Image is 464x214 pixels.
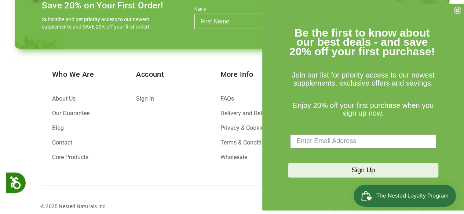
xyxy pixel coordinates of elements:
[52,124,64,131] a: Blog
[52,154,88,161] a: Core Products
[194,7,274,14] label: Name
[262,4,464,210] div: FLYOUT Form
[52,110,89,117] a: Our Guarantee
[40,202,107,211] div: © 2025 Nested Naturals Inc.
[293,101,434,117] span: Enjoy 20% off your first purchase when you sign up now.
[454,7,461,14] button: Close dialog
[52,95,76,102] a: About Us
[42,0,163,11] h4: Save 20% on Your First Order!
[220,110,273,117] a: Delivery and Returns
[52,139,72,146] a: Contact
[354,185,457,207] iframe: Button to open loyalty program pop-up
[136,95,154,102] a: Sign In
[288,163,438,177] button: Sign Up
[292,71,434,87] span: Join our list for priority access to our newest supplements, exclusive offers and savings.
[289,27,435,57] span: Be the first to know about our best deals - and save 20% off your first purchase!
[42,16,152,30] p: Subscribe and get priority access to our newest supplements and SAVE 20% off your first order!
[220,139,271,146] a: Terms & Conditions
[136,69,220,79] h5: Account
[220,154,247,161] a: Wholesale
[52,69,136,79] h5: Who We Are
[220,95,234,102] a: FAQs
[220,124,281,131] a: Privacy & Cookie Policy
[194,14,274,29] input: First Name
[220,69,304,79] h5: More Info
[290,134,436,148] input: Enter Email Address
